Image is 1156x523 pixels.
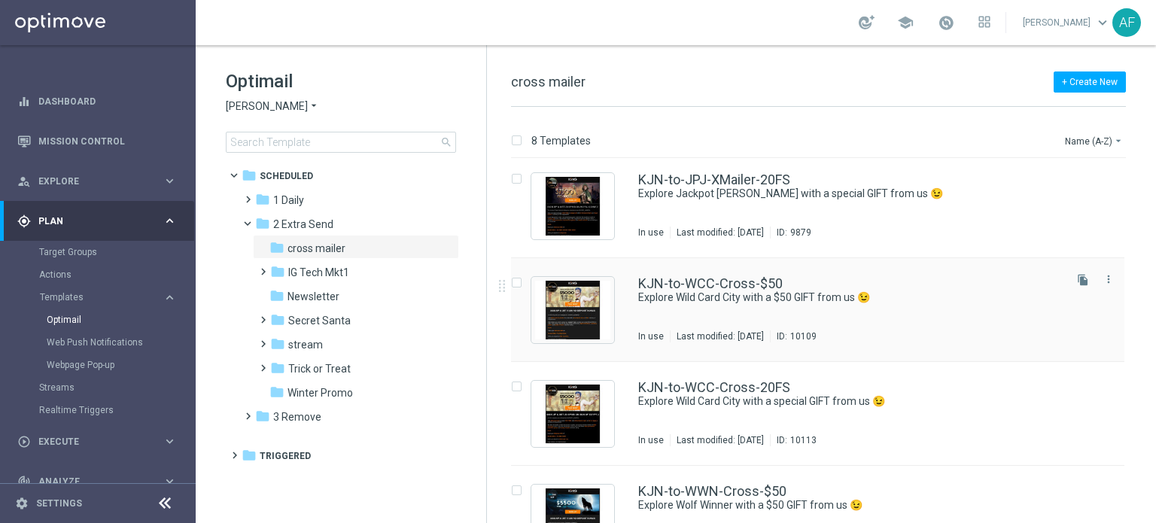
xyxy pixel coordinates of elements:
div: Streams [39,376,194,399]
div: Last modified: [DATE] [671,330,770,342]
i: keyboard_arrow_right [163,474,177,488]
a: [PERSON_NAME]keyboard_arrow_down [1021,11,1112,34]
button: file_copy [1073,270,1093,290]
i: track_changes [17,475,31,488]
i: more_vert [1103,273,1115,285]
div: Plan [17,214,163,228]
a: Explore Jackpot [PERSON_NAME] with a special GIFT from us 😉 [638,187,1027,201]
a: Actions [39,269,157,281]
div: Press SPACE to select this row. [496,362,1153,466]
div: 10109 [790,330,817,342]
div: ID: [770,330,817,342]
i: keyboard_arrow_right [163,214,177,228]
a: Explore Wild Card City with a special GIFT from us 😉 [638,394,1027,409]
img: 9879.jpeg [535,177,610,236]
div: Last modified: [DATE] [671,227,770,239]
div: Actions [39,263,194,286]
div: Explore Jackpot Jill with a special GIFT from us 😉 [638,187,1061,201]
a: Settings [36,499,82,508]
span: Trick or Treat [288,362,351,376]
i: folder [270,312,285,327]
div: Last modified: [DATE] [671,434,770,446]
button: equalizer Dashboard [17,96,178,108]
span: 2 Extra Send [273,217,333,231]
button: Mission Control [17,135,178,147]
i: folder [269,385,284,400]
span: Secret Santa [288,314,351,327]
a: KJN-to-WWN-Cross-$50 [638,485,786,498]
a: Optimail [47,314,157,326]
span: school [897,14,914,31]
i: file_copy [1077,274,1089,286]
div: Analyze [17,475,163,488]
button: play_circle_outline Execute keyboard_arrow_right [17,436,178,448]
a: Realtime Triggers [39,404,157,416]
i: person_search [17,175,31,188]
div: Press SPACE to select this row. [496,154,1153,258]
span: Newsletter [287,290,339,303]
i: folder [269,240,284,255]
div: Mission Control [17,121,177,161]
span: keyboard_arrow_down [1094,14,1111,31]
button: track_changes Analyze keyboard_arrow_right [17,476,178,488]
i: folder [255,409,270,424]
span: Scheduled [260,169,313,183]
span: IG Tech Mkt1 [288,266,349,279]
div: Optimail [47,309,194,331]
span: cross mailer [511,74,586,90]
div: Webpage Pop-up [47,354,194,376]
span: Execute [38,437,163,446]
button: [PERSON_NAME] arrow_drop_down [226,99,320,114]
button: Templates keyboard_arrow_right [39,291,178,303]
span: Explore [38,177,163,186]
i: keyboard_arrow_right [163,290,177,305]
span: Plan [38,217,163,226]
i: folder [270,336,285,351]
div: ID: [770,227,811,239]
span: 3 Remove [273,410,321,424]
div: Explore [17,175,163,188]
span: cross mailer [287,242,345,255]
button: gps_fixed Plan keyboard_arrow_right [17,215,178,227]
span: Templates [40,293,148,302]
div: ID: [770,434,817,446]
div: In use [638,227,664,239]
div: Explore Wolf Winner with a $50 GIFT from us 😉 [638,498,1061,512]
i: folder [255,216,270,231]
i: arrow_drop_down [308,99,320,114]
a: Webpage Pop-up [47,359,157,371]
i: folder [270,360,285,376]
i: folder [255,192,270,207]
i: keyboard_arrow_right [163,434,177,449]
div: Templates [40,293,163,302]
i: folder [270,264,285,279]
span: [PERSON_NAME] [226,99,308,114]
div: Realtime Triggers [39,399,194,421]
img: 10113.jpeg [535,385,610,443]
a: KJN-to-WCC-Cross-$50 [638,277,783,290]
i: folder [242,448,257,463]
button: Name (A-Z)arrow_drop_down [1063,132,1126,150]
div: Explore Wild Card City with a special GIFT from us 😉 [638,394,1061,409]
i: keyboard_arrow_right [163,174,177,188]
button: more_vert [1101,270,1116,288]
a: Explore Wild Card City with a $50 GIFT from us 😉 [638,290,1027,305]
span: 1 Daily [273,193,304,207]
span: Analyze [38,477,163,486]
div: In use [638,434,664,446]
a: Target Groups [39,246,157,258]
div: Templates [39,286,194,376]
span: search [440,136,452,148]
a: Explore Wolf Winner with a $50 GIFT from us 😉 [638,498,1027,512]
i: play_circle_outline [17,435,31,449]
span: stream [288,338,323,351]
a: KJN-to-WCC-Cross-20FS [638,381,790,394]
div: person_search Explore keyboard_arrow_right [17,175,178,187]
a: KJN-to-JPJ-XMailer-20FS [638,173,790,187]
